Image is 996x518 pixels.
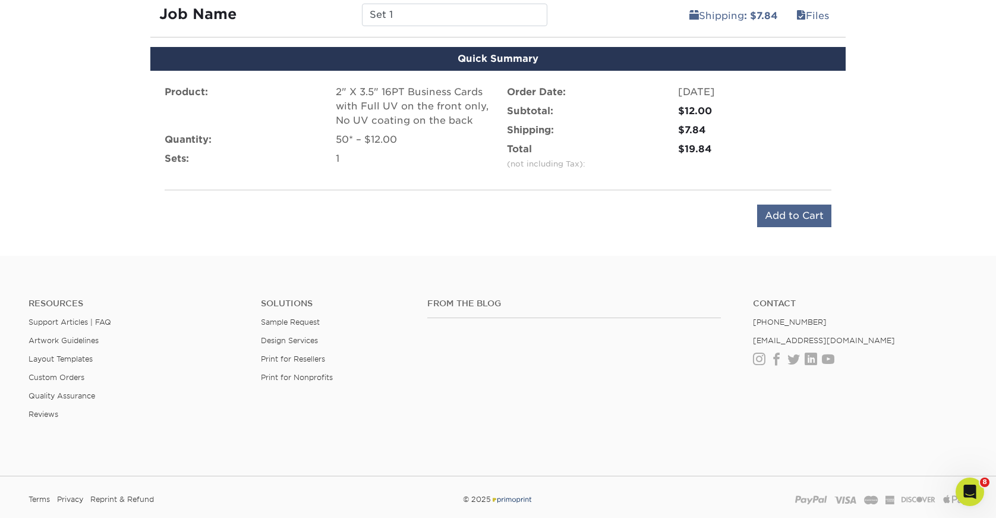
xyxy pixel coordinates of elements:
[29,318,111,327] a: Support Articles | FAQ
[336,85,489,128] div: 2" X 3.5" 16PT Business Cards with Full UV on the front only, No UV coating on the back
[336,152,489,166] div: 1
[678,104,831,118] div: $12.00
[90,491,154,508] a: Reprint & Refund
[150,47,846,71] div: Quick Summary
[165,133,212,147] label: Quantity:
[261,354,325,363] a: Print for Resellers
[678,85,831,99] div: [DATE]
[491,495,532,504] img: Primoprint
[507,104,553,118] label: Subtotal:
[507,159,585,168] small: (not including Tax):
[29,354,93,363] a: Layout Templates
[507,123,554,137] label: Shipping:
[159,5,237,23] strong: Job Name
[29,373,84,382] a: Custom Orders
[753,299,967,309] a: Contact
[956,478,984,506] iframe: Intercom live chat
[29,299,243,309] h4: Resources
[507,85,566,99] label: Order Date:
[261,299,409,309] h4: Solutions
[678,142,831,156] div: $19.84
[689,10,699,21] span: shipping
[753,336,895,345] a: [EMAIL_ADDRESS][DOMAIN_NAME]
[796,10,806,21] span: files
[753,318,827,327] a: [PHONE_NUMBER]
[165,152,189,166] label: Sets:
[261,336,318,345] a: Design Services
[261,373,333,382] a: Print for Nonprofits
[757,205,831,227] input: Add to Cart
[789,4,837,27] a: Files
[29,391,95,400] a: Quality Assurance
[165,85,208,99] label: Product:
[339,491,658,508] div: © 2025
[29,410,58,419] a: Reviews
[261,318,320,327] a: Sample Request
[427,299,721,309] h4: From the Blog
[336,133,489,147] div: 50* – $12.00
[507,142,585,171] label: Total
[362,4,547,26] input: Enter a job name
[29,336,99,345] a: Artwork Guidelines
[678,123,831,137] div: $7.84
[980,478,989,487] span: 8
[682,4,786,27] a: Shipping: $7.84
[744,10,778,21] b: : $7.84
